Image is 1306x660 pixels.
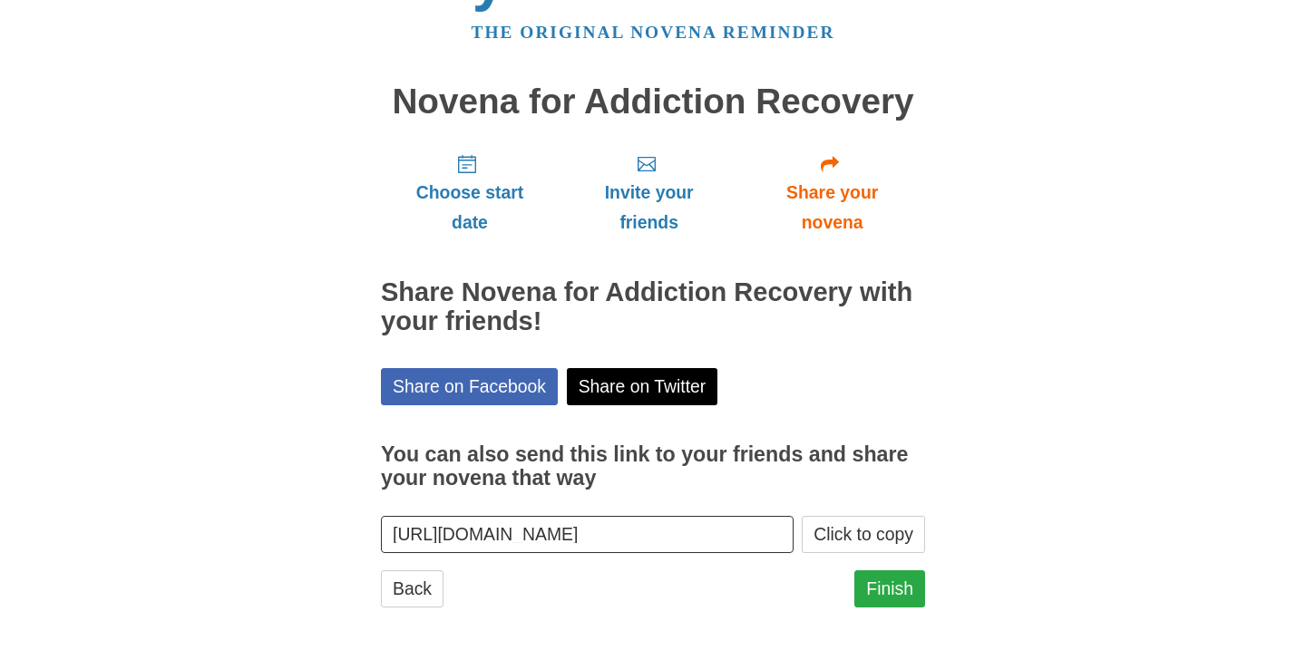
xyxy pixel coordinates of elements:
[757,178,907,238] span: Share your novena
[854,570,925,607] a: Finish
[381,139,559,247] a: Choose start date
[381,443,925,490] h3: You can also send this link to your friends and share your novena that way
[381,82,925,121] h1: Novena for Addiction Recovery
[802,516,925,553] button: Click to copy
[559,139,739,247] a: Invite your friends
[381,278,925,336] h2: Share Novena for Addiction Recovery with your friends!
[381,368,558,405] a: Share on Facebook
[472,23,835,42] a: The original novena reminder
[399,178,541,238] span: Choose start date
[381,570,443,607] a: Back
[577,178,721,238] span: Invite your friends
[739,139,925,247] a: Share your novena
[567,368,718,405] a: Share on Twitter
